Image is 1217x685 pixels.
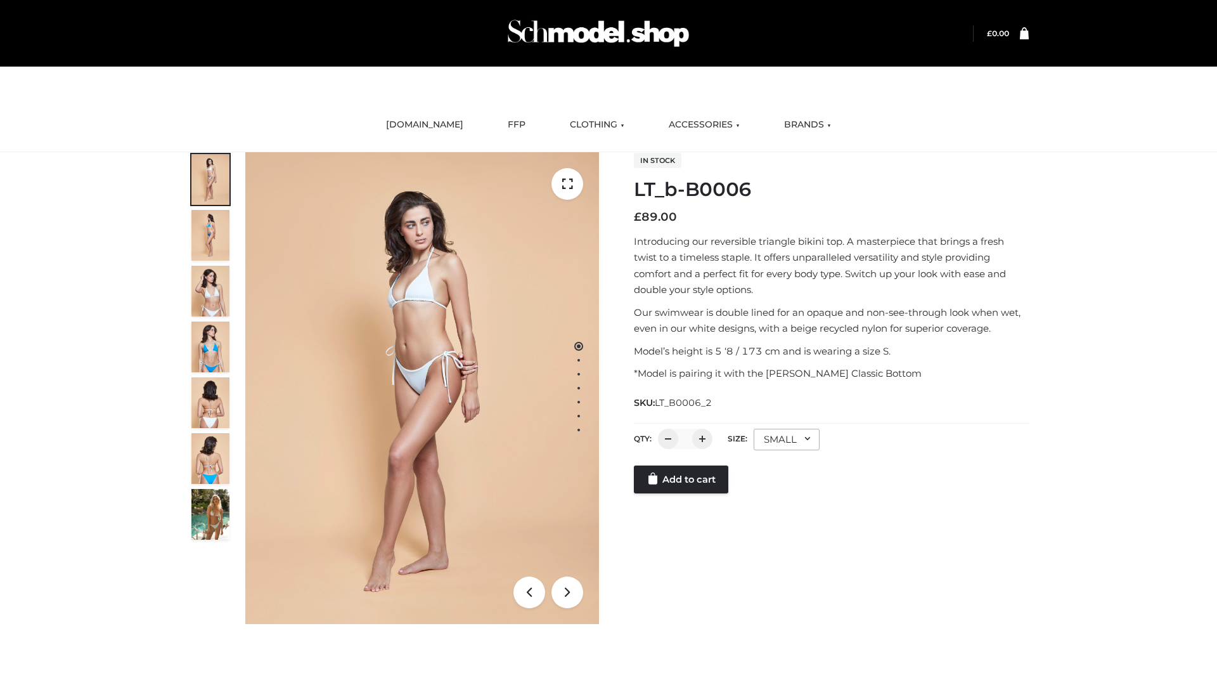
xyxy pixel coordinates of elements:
[191,322,229,372] img: ArielClassicBikiniTop_CloudNine_AzureSky_OW114ECO_4-scaled.jpg
[987,29,1009,38] a: £0.00
[634,178,1029,201] h1: LT_b-B0006
[634,466,728,493] a: Add to cart
[634,343,1029,360] p: Model’s height is 5 ‘8 / 173 cm and is wearing a size S.
[503,8,693,58] img: Schmodel Admin 964
[191,154,229,205] img: ArielClassicBikiniTop_CloudNine_AzureSky_OW114ECO_1-scaled.jpg
[560,111,634,139] a: CLOTHING
[634,434,652,443] label: QTY:
[987,29,992,38] span: £
[754,429,820,450] div: SMALL
[728,434,747,443] label: Size:
[634,304,1029,337] p: Our swimwear is double lined for an opaque and non-see-through look when wet, even in our white d...
[634,210,641,224] span: £
[634,210,677,224] bdi: 89.00
[634,365,1029,382] p: *Model is pairing it with the [PERSON_NAME] Classic Bottom
[634,395,713,410] span: SKU:
[634,233,1029,298] p: Introducing our reversible triangle bikini top. A masterpiece that brings a fresh twist to a time...
[775,111,840,139] a: BRANDS
[987,29,1009,38] bdi: 0.00
[377,111,473,139] a: [DOMAIN_NAME]
[191,433,229,484] img: ArielClassicBikiniTop_CloudNine_AzureSky_OW114ECO_8-scaled.jpg
[655,397,712,408] span: LT_B0006_2
[498,111,535,139] a: FFP
[245,152,599,624] img: LT_b-B0006
[191,489,229,540] img: Arieltop_CloudNine_AzureSky2.jpg
[191,210,229,261] img: ArielClassicBikiniTop_CloudNine_AzureSky_OW114ECO_2-scaled.jpg
[634,153,681,168] span: In stock
[659,111,749,139] a: ACCESSORIES
[191,377,229,428] img: ArielClassicBikiniTop_CloudNine_AzureSky_OW114ECO_7-scaled.jpg
[191,266,229,316] img: ArielClassicBikiniTop_CloudNine_AzureSky_OW114ECO_3-scaled.jpg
